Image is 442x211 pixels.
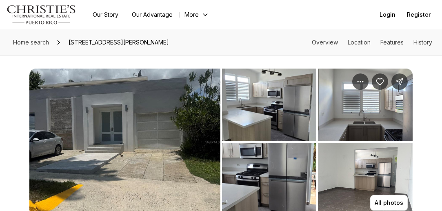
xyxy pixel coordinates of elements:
button: View image gallery [318,69,413,141]
a: Skip to: Location [348,39,371,46]
button: More [180,9,214,20]
span: [STREET_ADDRESS][PERSON_NAME] [65,36,172,49]
button: Share Property: 504 SIRIO [391,73,408,90]
a: Skip to: Overview [312,39,338,46]
a: Our Advantage [125,9,179,20]
button: View image gallery [222,69,317,141]
span: Login [380,11,395,18]
button: Save Property: 504 SIRIO [372,73,388,90]
button: Property options [352,73,369,90]
button: Register [402,7,435,23]
span: Home search [13,39,49,46]
button: Login [375,7,400,23]
a: Skip to: Features [380,39,404,46]
span: Register [407,11,431,18]
button: All photos [370,195,408,211]
nav: Page section menu [312,39,432,46]
a: Home search [10,36,52,49]
a: Skip to: History [413,39,432,46]
img: logo [7,5,76,24]
p: All photos [375,200,403,206]
a: Our Story [86,9,125,20]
